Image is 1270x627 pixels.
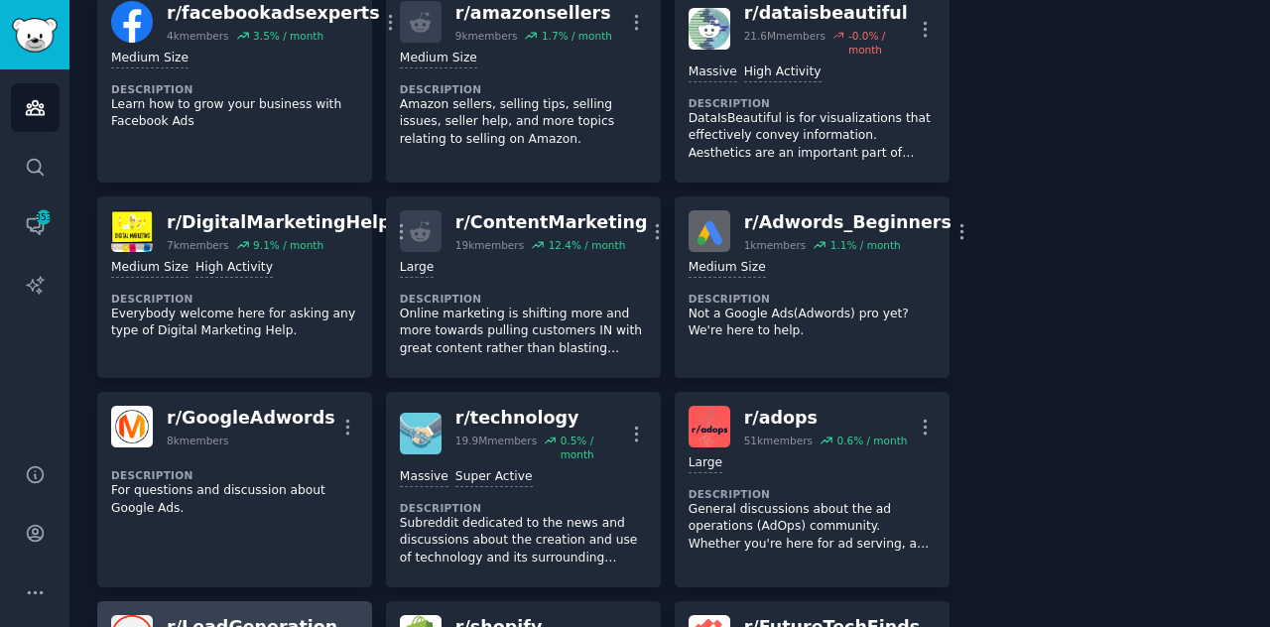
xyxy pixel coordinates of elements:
[400,306,647,358] p: Online marketing is shifting more and more towards pulling customers IN with great content rather...
[111,82,358,96] dt: Description
[400,292,647,306] dt: Description
[836,434,907,447] div: 0.6 % / month
[111,406,153,447] img: GoogleAdwords
[455,210,648,235] div: r/ ContentMarketing
[744,406,908,431] div: r/ adops
[400,501,647,515] dt: Description
[97,196,372,378] a: DigitalMarketingHelpr/DigitalMarketingHelp7kmembers9.1% / monthMedium SizeHigh ActivityDescriptio...
[400,259,434,278] div: Large
[848,29,915,57] div: -0.0 % / month
[689,487,936,501] dt: Description
[97,392,372,587] a: GoogleAdwordsr/GoogleAdwords8kmembersDescriptionFor questions and discussion about Google Ads.
[167,238,229,252] div: 7k members
[253,29,323,43] div: 3.5 % / month
[549,238,626,252] div: 12.4 % / month
[689,8,730,50] img: dataisbeautiful
[111,50,189,68] div: Medium Size
[111,1,153,43] img: facebookadsexperts
[744,238,807,252] div: 1k members
[675,196,950,378] a: Adwords_Beginnersr/Adwords_Beginners1kmembers1.1% / monthMedium SizeDescriptionNot a Google Ads(A...
[561,434,626,461] div: 0.5 % / month
[253,238,323,252] div: 9.1 % / month
[111,482,358,517] p: For questions and discussion about Google Ads.
[400,515,647,567] p: Subreddit dedicated to the news and discussions about the creation and use of technology and its ...
[11,201,60,250] a: 353
[689,292,936,306] dt: Description
[689,259,766,278] div: Medium Size
[111,210,153,252] img: DigitalMarketingHelp
[35,210,53,224] span: 353
[111,306,358,340] p: Everybody welcome here for asking any type of Digital Marketing Help.
[167,210,391,235] div: r/ DigitalMarketingHelp
[12,18,58,53] img: GummySearch logo
[195,259,273,278] div: High Activity
[455,29,518,43] div: 9k members
[744,1,915,26] div: r/ dataisbeautiful
[689,454,722,473] div: Large
[400,82,647,96] dt: Description
[400,96,647,149] p: Amazon sellers, selling tips, selling issues, seller help, and more topics relating to selling on...
[744,210,952,235] div: r/ Adwords_Beginners
[167,29,229,43] div: 4k members
[830,238,901,252] div: 1.1 % / month
[744,63,822,82] div: High Activity
[455,1,612,26] div: r/ amazonsellers
[744,434,813,447] div: 51k members
[386,392,661,587] a: technologyr/technology19.9Mmembers0.5% / monthMassiveSuper ActiveDescriptionSubreddit dedicated t...
[167,406,335,431] div: r/ GoogleAdwords
[386,196,661,378] a: r/ContentMarketing19kmembers12.4% / monthLargeDescriptionOnline marketing is shifting more and mo...
[455,434,537,461] div: 19.9M members
[689,96,936,110] dt: Description
[689,63,737,82] div: Massive
[689,210,730,252] img: Adwords_Beginners
[167,1,380,26] div: r/ facebookadsexperts
[675,392,950,587] a: adopsr/adops51kmembers0.6% / monthLargeDescriptionGeneral discussions about the ad operations (Ad...
[400,413,442,454] img: technology
[111,292,358,306] dt: Description
[689,501,936,554] p: General discussions about the ad operations (AdOps) community. Whether you're here for ad serving...
[167,434,229,447] div: 8k members
[542,29,612,43] div: 1.7 % / month
[400,468,448,487] div: Massive
[400,50,477,68] div: Medium Size
[689,406,730,447] img: adops
[111,259,189,278] div: Medium Size
[689,110,936,163] p: DataIsBeautiful is for visualizations that effectively convey information. Aesthetics are an impo...
[455,468,533,487] div: Super Active
[111,468,358,482] dt: Description
[689,306,936,340] p: Not a Google Ads(Adwords) pro yet? We're here to help.
[455,238,524,252] div: 19k members
[111,96,358,131] p: Learn how to grow your business with Facebook Ads
[455,406,626,431] div: r/ technology
[744,29,825,57] div: 21.6M members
